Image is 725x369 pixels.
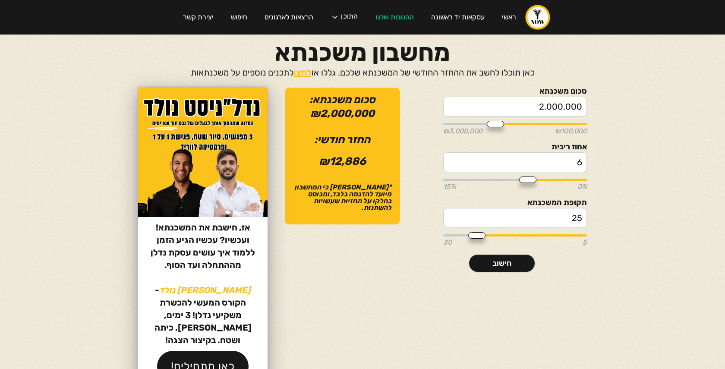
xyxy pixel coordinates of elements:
[222,5,256,29] a: חיפוש
[138,221,268,347] p: אז, חישבת את המשכנתא! ועכשיו? עכשיו הגיע הזמן ללמוד איך עושים עסקת נדלן מההתחלה ועד הסוף. ‍ - הקו...
[443,128,482,135] span: ₪3,000,000
[322,4,366,30] div: התוכן
[422,5,493,29] a: עסקאות יד ראשונה
[256,5,322,29] a: הרצאות לארגונים
[443,183,456,190] span: 15%
[525,4,551,30] a: home
[159,285,251,295] strong: [PERSON_NAME] נולד
[443,199,587,206] label: תקופת המשכנתא
[493,5,525,29] a: ראשי
[293,134,391,167] div: החזר חודשי:
[583,239,587,246] span: 5
[367,5,422,29] a: ההטבות שלנו
[293,96,391,117] div: סכום משכנתא:
[319,155,366,167] strong: ₪12,886
[174,5,222,29] a: יצירת קשר
[443,88,587,95] label: סכום משכנתא
[310,107,375,120] strong: ₪2,000,000
[341,13,358,22] div: התוכן
[293,184,391,211] p: *[PERSON_NAME] כי המחשבון מיועד להדגמה בלבד, ומבוסס בחלקו על תחזיות שעשויות להשתנות.
[443,143,587,150] label: אחוז ריבית
[469,255,535,272] a: חישוב
[577,183,587,190] span: 0%
[191,66,535,79] p: כאן תוכלו לחשב את ההחזר החודשי של המשכנתא שלכם. גללו או לתכנים נוספים על משכנתאות
[275,43,450,62] h1: מחשבון משכנתא
[443,239,452,246] span: 30
[555,128,587,135] span: ₪100,000
[293,67,312,78] a: לחצו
